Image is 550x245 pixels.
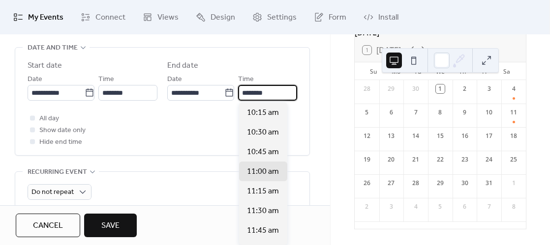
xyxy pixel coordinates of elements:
div: 5 [436,202,445,211]
div: 28 [411,179,420,188]
div: 24 [485,155,493,164]
div: 3 [485,84,493,93]
span: Date [167,74,182,85]
div: Sa [496,62,518,80]
span: Show date only [39,125,86,136]
div: Su [363,62,385,80]
div: 29 [436,179,445,188]
a: Connect [73,4,133,30]
div: 23 [460,155,469,164]
div: 20 [387,155,396,164]
span: 10:45 am [247,146,279,158]
span: Date and time [28,42,78,54]
div: 30 [460,179,469,188]
div: 4 [509,84,518,93]
div: 31 [485,179,493,188]
span: Form [329,12,346,24]
div: 5 [363,108,371,117]
div: 14 [411,132,420,140]
div: 4 [411,202,420,211]
div: 21 [411,155,420,164]
div: 27 [387,179,396,188]
div: 6 [460,202,469,211]
div: 17 [485,132,493,140]
span: Connect [95,12,125,24]
div: 19 [363,155,371,164]
span: 11:30 am [247,205,279,217]
a: Install [356,4,406,30]
div: 3 [387,202,396,211]
div: 26 [363,179,371,188]
div: End date [167,60,198,72]
div: 6 [387,108,396,117]
div: 9 [460,108,469,117]
a: My Events [6,4,71,30]
div: 7 [411,108,420,117]
span: 11:00 am [247,166,279,178]
span: Cancel [33,220,63,232]
div: Start date [28,60,62,72]
span: Views [157,12,179,24]
span: 10:30 am [247,127,279,138]
div: 2 [460,84,469,93]
span: All day [39,113,59,125]
a: Form [306,4,354,30]
span: My Events [28,12,63,24]
span: Date [28,74,42,85]
div: 28 [363,84,371,93]
div: 10 [485,108,493,117]
div: 25 [509,155,518,164]
span: Install [378,12,398,24]
span: Do not repeat [31,186,74,199]
span: Time [98,74,114,85]
div: 8 [509,202,518,211]
button: Cancel [16,214,80,237]
button: Save [84,214,137,237]
span: 10:15 am [247,107,279,119]
div: 22 [436,155,445,164]
div: 11 [509,108,518,117]
a: Design [188,4,243,30]
div: 16 [460,132,469,140]
div: 8 [436,108,445,117]
div: 13 [387,132,396,140]
span: 11:45 am [247,225,279,237]
div: 18 [509,132,518,140]
span: 11:15 am [247,186,279,197]
div: 7 [485,202,493,211]
div: 30 [411,84,420,93]
span: Time [238,74,254,85]
span: Settings [267,12,297,24]
a: Views [135,4,186,30]
span: Save [101,220,120,232]
div: 15 [436,132,445,140]
span: Recurring event [28,166,87,178]
div: 1 [509,179,518,188]
a: Settings [245,4,304,30]
span: Hide end time [39,136,82,148]
div: 12 [363,132,371,140]
span: Design [211,12,235,24]
div: 29 [387,84,396,93]
div: 2 [363,202,371,211]
div: 1 [436,84,445,93]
